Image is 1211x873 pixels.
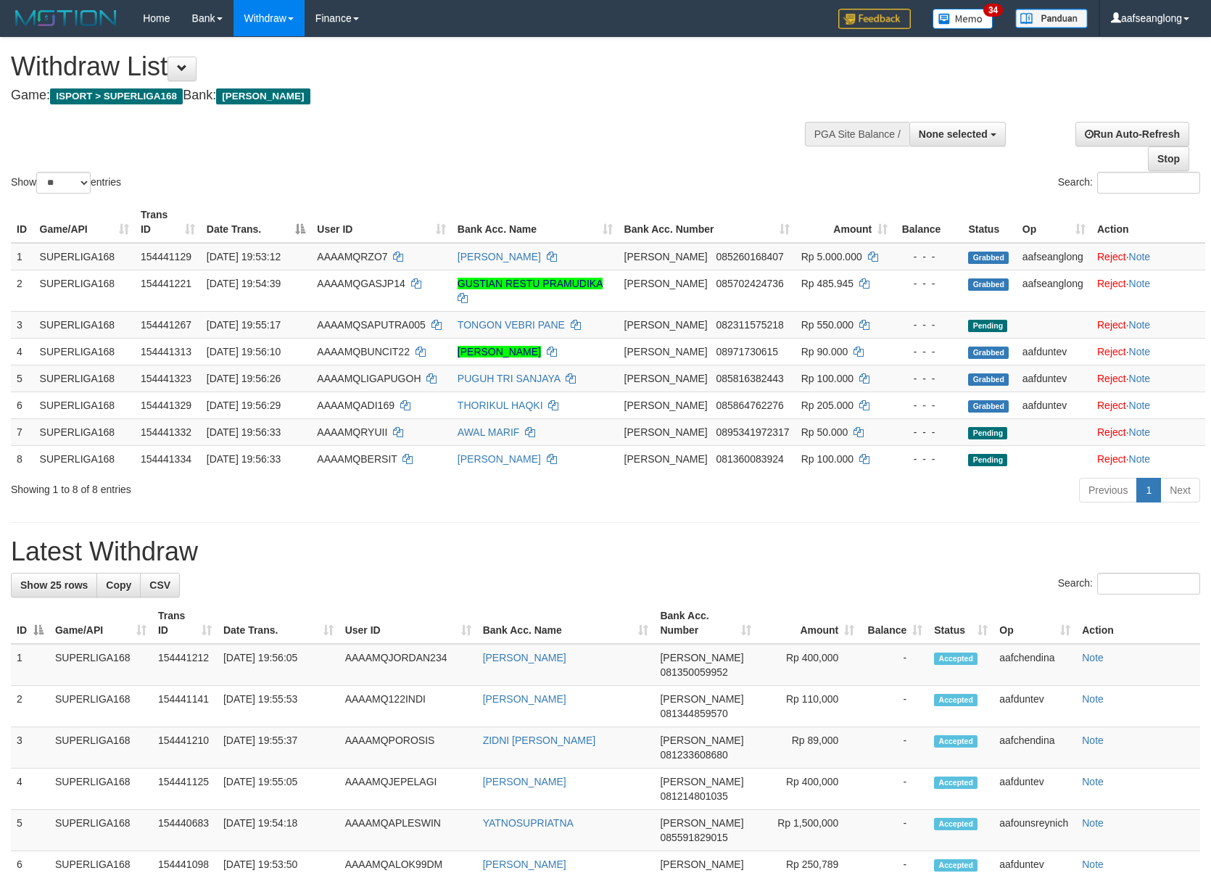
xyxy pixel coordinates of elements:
[993,727,1076,769] td: aafchendina
[893,202,962,243] th: Balance
[141,319,191,331] span: 154441267
[1097,319,1126,331] a: Reject
[11,476,494,497] div: Showing 1 to 8 of 8 entries
[1129,319,1151,331] a: Note
[152,686,218,727] td: 154441141
[20,579,88,591] span: Show 25 rows
[483,735,596,746] a: ZIDNI [PERSON_NAME]
[141,346,191,357] span: 154441313
[860,603,928,644] th: Balance: activate to sort column ascending
[1076,603,1200,644] th: Action
[962,202,1016,243] th: Status
[660,708,727,719] span: Copy 081344859570 to clipboard
[801,453,854,465] span: Rp 100.000
[716,453,783,465] span: Copy 081360083924 to clipboard
[624,373,708,384] span: [PERSON_NAME]
[660,652,743,663] span: [PERSON_NAME]
[899,371,956,386] div: - - -
[1129,251,1151,262] a: Note
[1017,243,1091,270] td: aafseanglong
[801,346,848,357] span: Rp 90.000
[1097,373,1126,384] a: Reject
[11,644,49,686] td: 1
[716,319,783,331] span: Copy 082311575218 to clipboard
[716,426,789,438] span: Copy 0895341972317 to clipboard
[149,579,170,591] span: CSV
[1082,776,1104,787] a: Note
[11,311,34,338] td: 3
[1097,426,1126,438] a: Reject
[458,426,520,438] a: AWAL MARIF
[458,278,603,289] a: GUSTIAN RESTU PRAMUDIKA
[934,859,978,872] span: Accepted
[207,346,281,357] span: [DATE] 19:56:10
[11,172,121,194] label: Show entries
[34,418,135,445] td: SUPERLIGA168
[1082,652,1104,663] a: Note
[934,818,978,830] span: Accepted
[795,202,894,243] th: Amount: activate to sort column ascending
[11,727,49,769] td: 3
[624,278,708,289] span: [PERSON_NAME]
[993,603,1076,644] th: Op: activate to sort column ascending
[1129,426,1151,438] a: Note
[1129,278,1151,289] a: Note
[716,251,783,262] span: Copy 085260168407 to clipboard
[1129,453,1151,465] a: Note
[993,810,1076,851] td: aafounsreynich
[1097,573,1200,595] input: Search:
[339,810,477,851] td: AAAAMQAPLESWIN
[660,832,727,843] span: Copy 085591829015 to clipboard
[1082,735,1104,746] a: Note
[49,603,152,644] th: Game/API: activate to sort column ascending
[934,653,978,665] span: Accepted
[34,392,135,418] td: SUPERLIGA168
[757,603,860,644] th: Amount: activate to sort column ascending
[660,858,743,870] span: [PERSON_NAME]
[654,603,757,644] th: Bank Acc. Number: activate to sort column ascending
[201,202,312,243] th: Date Trans.: activate to sort column descending
[216,88,310,104] span: [PERSON_NAME]
[11,392,34,418] td: 6
[1058,172,1200,194] label: Search:
[993,686,1076,727] td: aafduntev
[141,278,191,289] span: 154441221
[218,769,339,810] td: [DATE] 19:55:05
[49,727,152,769] td: SUPERLIGA168
[899,398,956,413] div: - - -
[483,776,566,787] a: [PERSON_NAME]
[11,603,49,644] th: ID: activate to sort column descending
[11,418,34,445] td: 7
[1017,202,1091,243] th: Op: activate to sort column ascending
[1097,453,1126,465] a: Reject
[860,727,928,769] td: -
[49,644,152,686] td: SUPERLIGA168
[660,749,727,761] span: Copy 081233608680 to clipboard
[339,686,477,727] td: AAAAMQ122INDI
[477,603,655,644] th: Bank Acc. Name: activate to sort column ascending
[968,320,1007,332] span: Pending
[660,817,743,829] span: [PERSON_NAME]
[1097,400,1126,411] a: Reject
[317,373,421,384] span: AAAAMQLIGAPUGOH
[1097,172,1200,194] input: Search:
[207,373,281,384] span: [DATE] 19:56:26
[624,400,708,411] span: [PERSON_NAME]
[899,276,956,291] div: - - -
[1058,573,1200,595] label: Search:
[757,727,860,769] td: Rp 89,000
[801,426,848,438] span: Rp 50.000
[1082,693,1104,705] a: Note
[11,445,34,472] td: 8
[624,426,708,438] span: [PERSON_NAME]
[11,810,49,851] td: 5
[49,810,152,851] td: SUPERLIGA168
[458,251,541,262] a: [PERSON_NAME]
[218,603,339,644] th: Date Trans.: activate to sort column ascending
[207,426,281,438] span: [DATE] 19:56:33
[1015,9,1088,28] img: panduan.png
[968,454,1007,466] span: Pending
[860,769,928,810] td: -
[11,243,34,270] td: 1
[660,790,727,802] span: Copy 081214801035 to clipboard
